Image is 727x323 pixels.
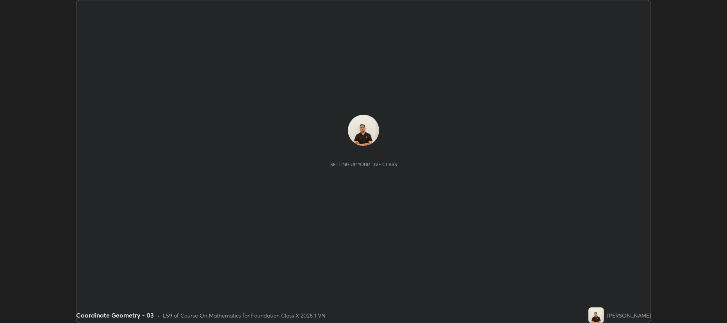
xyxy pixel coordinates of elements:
[157,311,160,319] div: •
[163,311,326,319] div: L59 of Course On Mathematics for Foundation Class X 2026 1 VN
[588,307,604,323] img: c6c4bda55b2f4167a00ade355d1641a8.jpg
[607,311,651,319] div: [PERSON_NAME]
[330,161,397,167] div: Setting up your live class
[76,311,154,320] div: Coordinate Geometry - 03
[348,115,379,146] img: c6c4bda55b2f4167a00ade355d1641a8.jpg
